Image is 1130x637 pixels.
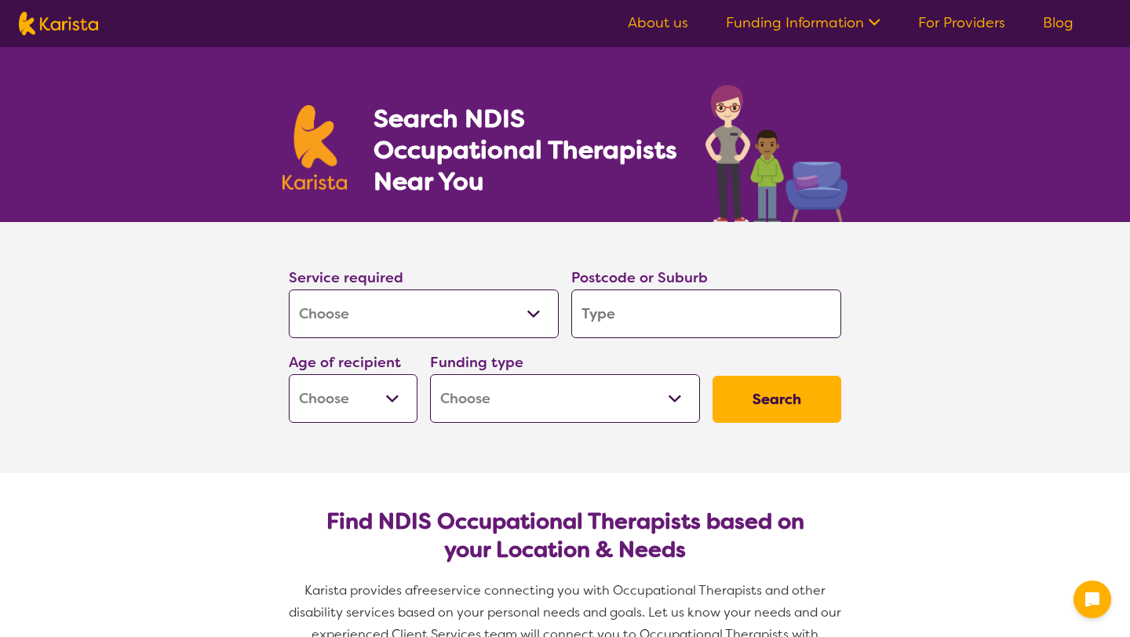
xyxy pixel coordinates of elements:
[713,376,841,423] button: Search
[726,13,880,32] a: Funding Information
[374,103,679,197] h1: Search NDIS Occupational Therapists Near You
[413,582,438,599] span: free
[1043,13,1073,32] a: Blog
[571,289,841,338] input: Type
[304,582,413,599] span: Karista provides a
[430,353,523,372] label: Funding type
[628,13,688,32] a: About us
[289,353,401,372] label: Age of recipient
[289,268,403,287] label: Service required
[571,268,708,287] label: Postcode or Suburb
[19,12,98,35] img: Karista logo
[282,105,347,190] img: Karista logo
[918,13,1005,32] a: For Providers
[705,85,847,222] img: occupational-therapy
[301,508,829,564] h2: Find NDIS Occupational Therapists based on your Location & Needs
